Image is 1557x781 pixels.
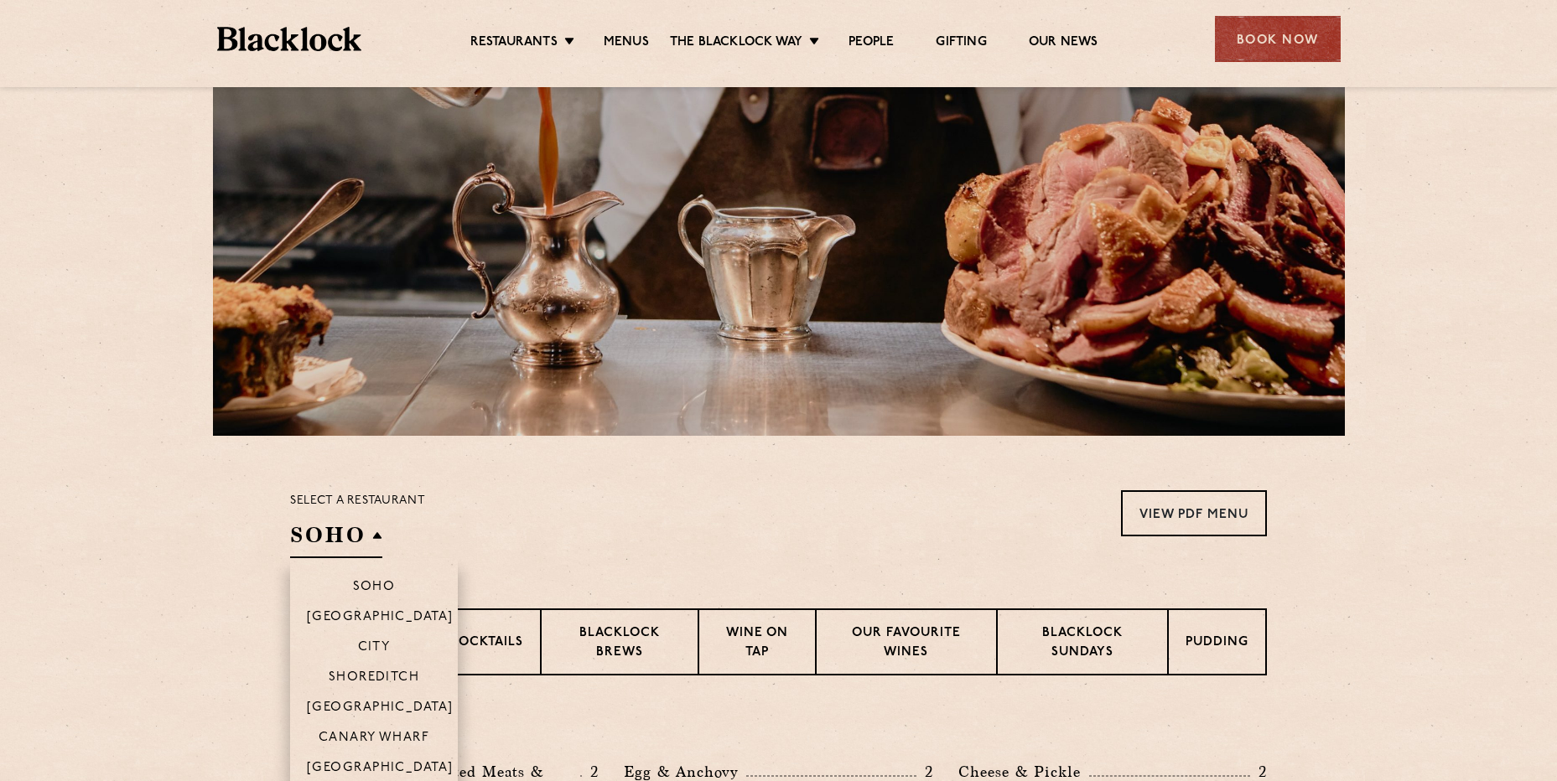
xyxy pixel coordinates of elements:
p: Blacklock Brews [558,624,681,664]
p: [GEOGRAPHIC_DATA] [307,701,454,717]
h3: Pre Chop Bites [290,717,1267,739]
p: Wine on Tap [716,624,798,664]
div: Book Now [1215,16,1341,62]
a: View PDF Menu [1121,490,1267,536]
img: BL_Textured_Logo-footer-cropped.svg [217,27,362,51]
p: Our favourite wines [833,624,978,664]
p: Blacklock Sundays [1015,624,1150,664]
p: Select a restaurant [290,490,425,512]
a: Gifting [936,34,986,53]
p: Canary Wharf [319,731,429,747]
a: The Blacklock Way [670,34,802,53]
p: Soho [353,580,396,597]
h2: SOHO [290,520,382,558]
a: Menus [604,34,649,53]
p: [GEOGRAPHIC_DATA] [307,761,454,778]
p: Pudding [1186,634,1248,654]
p: Shoreditch [329,670,420,687]
p: Cocktails [449,634,523,654]
a: People [849,34,894,53]
a: Our News [1029,34,1098,53]
p: City [358,640,391,657]
p: [GEOGRAPHIC_DATA] [307,610,454,627]
a: Restaurants [470,34,558,53]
